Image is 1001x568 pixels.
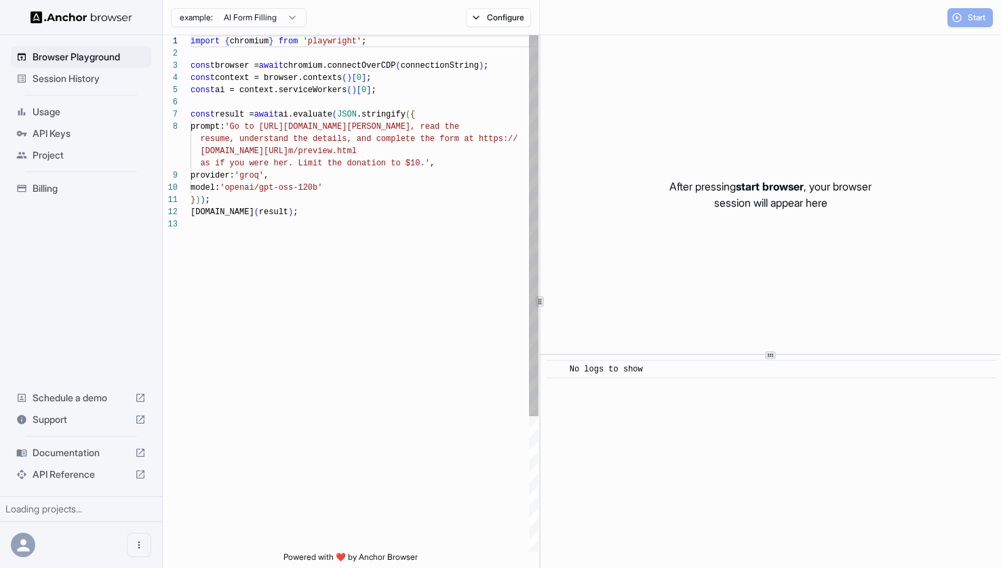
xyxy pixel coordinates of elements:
div: Usage [11,101,151,123]
span: import [191,37,220,46]
span: } [191,195,195,205]
div: Loading projects... [5,502,157,516]
span: ) [288,207,293,217]
div: 5 [163,84,178,96]
span: example: [180,12,213,23]
span: context = browser.contexts [215,73,342,83]
span: ; [205,195,210,205]
span: ad the [430,122,459,131]
span: orm at https:// [444,134,517,144]
div: Billing [11,178,151,199]
span: ( [342,73,347,83]
span: Usage [33,105,146,119]
div: 6 [163,96,178,108]
span: { [224,37,229,46]
span: Project [33,148,146,162]
span: start browser [736,180,804,193]
span: result = [215,110,254,119]
button: Open menu [127,533,151,557]
span: Billing [33,182,146,195]
span: ; [293,207,298,217]
div: 7 [163,108,178,121]
span: Support [33,413,130,426]
span: ( [347,85,351,95]
span: ) [347,73,351,83]
span: const [191,110,215,119]
div: 2 [163,47,178,60]
div: 3 [163,60,178,72]
span: ai = context.serviceWorkers [215,85,347,95]
span: ; [484,61,488,70]
div: 11 [163,194,178,206]
span: ; [366,73,371,83]
span: m/preview.html [288,146,357,156]
span: ) [352,85,357,95]
span: [DOMAIN_NAME] [191,207,254,217]
div: API Keys [11,123,151,144]
div: Documentation [11,442,151,464]
span: } [269,37,273,46]
div: 12 [163,206,178,218]
span: ; [371,85,376,95]
span: prompt: [191,122,224,131]
span: ( [254,207,259,217]
span: ) [195,195,200,205]
span: ( [406,110,410,119]
div: 4 [163,72,178,84]
span: await [259,61,283,70]
span: 'openai/gpt-oss-120b' [220,183,322,192]
span: const [191,85,215,95]
span: , [430,159,435,168]
span: from [279,37,298,46]
button: Configure [466,8,532,27]
img: Anchor Logo [31,11,132,24]
div: Schedule a demo [11,387,151,409]
span: Schedule a demo [33,391,130,405]
span: ] [366,85,371,95]
span: as if you were her. Limit the donation to $10.' [200,159,429,168]
span: API Keys [33,127,146,140]
span: model: [191,183,220,192]
span: resume, understand the details, and complete the f [200,134,444,144]
span: ; [361,37,366,46]
div: 10 [163,182,178,194]
span: ] [361,73,366,83]
span: [DOMAIN_NAME][URL] [200,146,288,156]
span: 'Go to [URL][DOMAIN_NAME][PERSON_NAME], re [224,122,429,131]
span: browser = [215,61,259,70]
span: [ [357,85,361,95]
span: chromium.connectOverCDP [283,61,396,70]
div: 13 [163,218,178,230]
div: Session History [11,68,151,89]
div: Browser Playground [11,46,151,68]
span: chromium [230,37,269,46]
span: ( [395,61,400,70]
span: 'playwright' [303,37,361,46]
span: ) [200,195,205,205]
p: After pressing , your browser session will appear here [669,178,871,211]
span: { [410,110,415,119]
div: 1 [163,35,178,47]
span: [ [352,73,357,83]
span: .stringify [357,110,406,119]
div: 9 [163,169,178,182]
span: const [191,61,215,70]
span: , [264,171,269,180]
div: Project [11,144,151,166]
span: await [254,110,279,119]
span: Session History [33,72,146,85]
span: No logs to show [570,365,643,374]
span: 'groq' [235,171,264,180]
span: ( [332,110,337,119]
div: API Reference [11,464,151,485]
span: ​ [553,363,560,376]
span: Powered with ❤️ by Anchor Browser [283,552,418,568]
div: 8 [163,121,178,133]
span: API Reference [33,468,130,481]
span: ai.evaluate [279,110,332,119]
span: ) [479,61,484,70]
div: Support [11,409,151,430]
span: 0 [357,73,361,83]
span: JSON [337,110,357,119]
span: Documentation [33,446,130,460]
